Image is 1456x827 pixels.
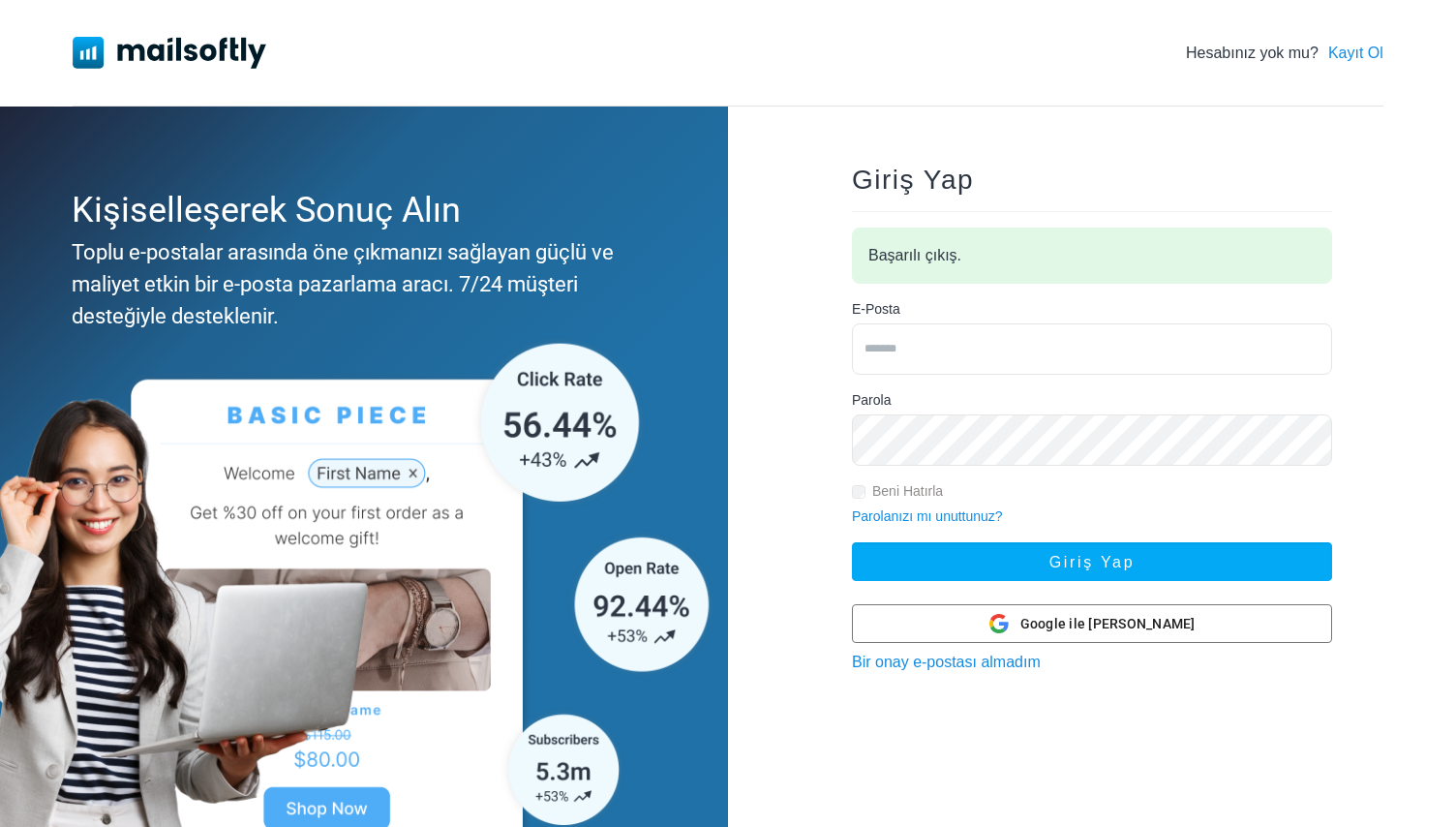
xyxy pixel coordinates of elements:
a: Parolanızı mı unuttunuz? [852,508,1003,524]
div: Hesabınız yok mu? [1186,42,1383,65]
div: Toplu e-postalar arasında öne çıkmanızı sağlayan güçlü ve maliyet etkin bir e-posta pazarlama ara... [72,236,647,332]
span: Google ile [PERSON_NAME] [1020,614,1196,634]
label: E-Posta [852,299,900,320]
button: Google ile [PERSON_NAME] [852,604,1332,643]
label: Parola [852,390,891,411]
a: Kayıt Ol [1328,42,1383,65]
div: Kişiselleşerek Sonuç Alın [72,184,647,236]
button: Giriş Yap [852,542,1332,581]
div: Başarılı çıkış. [852,228,1332,284]
span: Giriş Yap [852,165,974,195]
img: Mailsoftly [73,37,266,68]
a: Bir onay e-postası almadım [852,654,1041,670]
label: Beni Hatırla [872,481,943,502]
